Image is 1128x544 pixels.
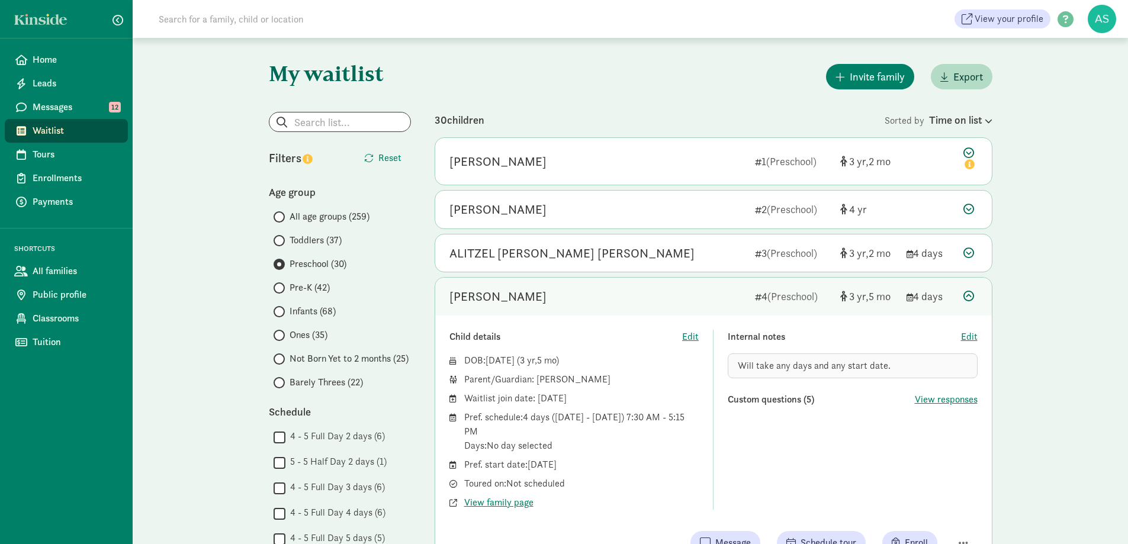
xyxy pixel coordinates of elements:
div: [object Object] [840,201,897,217]
button: View family page [464,495,534,510]
div: [object Object] [840,245,897,261]
label: 4 - 5 Full Day 2 days (6) [285,429,385,443]
a: Waitlist [5,119,128,143]
iframe: Chat Widget [1069,487,1128,544]
span: 5 [869,289,891,303]
button: View responses [915,392,978,407]
span: Enrollments [33,171,118,185]
span: Reset [378,151,401,165]
div: Sorted by [885,112,992,128]
span: 3 [849,154,869,168]
div: Pref. schedule: 4 days ([DATE] - [DATE]) 7:30 AM - 5:15 PM Days: No day selected [464,410,699,453]
div: Age group [269,184,411,200]
div: Filters [269,149,340,167]
span: Infants (68) [290,304,336,318]
span: Preschool (30) [290,257,346,271]
a: All families [5,259,128,283]
span: 3 [849,246,869,260]
div: Ravi Bedi [449,287,547,306]
div: 3 [755,245,831,261]
span: Home [33,53,118,67]
span: Public profile [33,288,118,302]
div: Pref. start date: [DATE] [464,458,699,472]
a: Tuition [5,330,128,354]
div: Waitlist join date: [DATE] [464,391,699,405]
a: Tours [5,143,128,166]
span: [DATE] [486,354,515,366]
span: (Preschool) [767,246,817,260]
div: [object Object] [840,288,897,304]
a: Payments [5,190,128,214]
div: Toured on: Not scheduled [464,477,699,491]
button: Export [931,64,992,89]
button: Invite family [826,64,914,89]
span: 3 [520,354,537,366]
label: 4 - 5 Full Day 3 days (6) [285,480,385,494]
a: Classrooms [5,307,128,330]
span: (Preschool) [767,289,818,303]
label: 5 - 5 Half Day 2 days (1) [285,455,387,469]
span: 4 [849,202,867,216]
span: Export [953,69,983,85]
span: Waitlist [33,124,118,138]
span: Tours [33,147,118,162]
div: 4 [755,288,831,304]
span: 2 [869,246,891,260]
div: Brooks Adamson [449,152,547,171]
a: Messages 12 [5,95,128,119]
span: 2 [869,154,891,168]
span: View your profile [975,12,1043,26]
button: Edit [961,330,978,344]
div: Schedule [269,404,411,420]
span: Ones (35) [290,328,327,342]
span: 3 [849,289,869,303]
span: (Preschool) [767,202,817,216]
div: 30 children [435,112,885,128]
a: View your profile [955,9,1050,28]
span: Not Born Yet to 2 months (25) [290,352,409,366]
span: All age groups (259) [290,210,369,224]
span: 12 [109,102,121,112]
div: Custom questions (5) [728,392,915,407]
div: Internal notes [728,330,961,344]
label: 4 - 5 Full Day 4 days (6) [285,506,385,520]
a: Public profile [5,283,128,307]
span: Barely Threes (22) [290,375,363,390]
div: DOB: ( ) [464,353,699,368]
input: Search for a family, child or location [152,7,484,31]
a: Home [5,48,128,72]
input: Search list... [269,112,410,131]
h1: My waitlist [269,62,411,85]
div: Time on list [929,112,992,128]
span: 5 [537,354,556,366]
span: Will take any days and any start date. [738,359,891,372]
span: Leads [33,76,118,91]
span: All families [33,264,118,278]
button: Reset [355,146,411,170]
span: Toddlers (37) [290,233,342,247]
div: [object Object] [840,153,897,169]
div: Parent/Guardian: [PERSON_NAME] [464,372,699,387]
a: Leads [5,72,128,95]
span: Payments [33,195,118,209]
button: Edit [682,330,699,344]
div: 1 [755,153,831,169]
a: Enrollments [5,166,128,190]
span: (Preschool) [766,154,817,168]
div: Autry Hennek [449,200,547,219]
div: 2 [755,201,831,217]
span: Messages [33,100,118,114]
span: Classrooms [33,311,118,326]
div: 4 days [907,245,954,261]
span: Pre-K (42) [290,281,330,295]
div: 4 days [907,288,954,304]
div: ALITZEL LUIS LOPEZ [449,244,695,263]
span: Invite family [850,69,905,85]
span: Tuition [33,335,118,349]
div: Child details [449,330,683,344]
